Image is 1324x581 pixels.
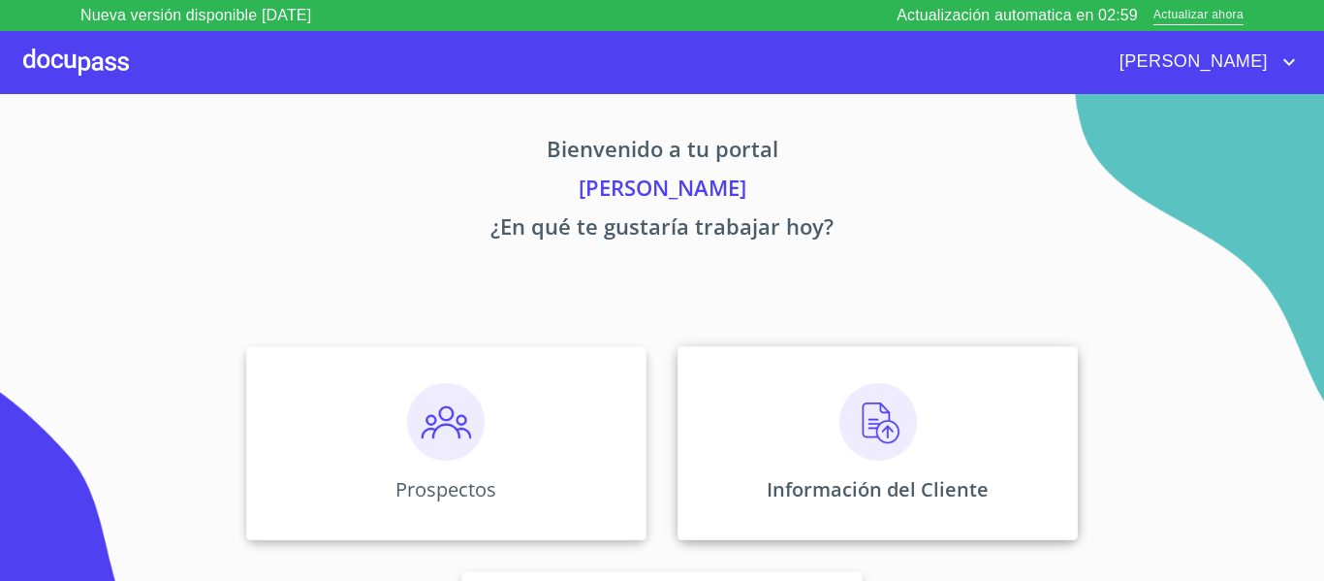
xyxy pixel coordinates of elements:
span: Actualizar ahora [1153,6,1244,26]
p: Prospectos [395,476,496,502]
span: [PERSON_NAME] [1105,47,1277,78]
img: carga.png [839,383,917,461]
img: prospectos.png [407,383,485,461]
p: Información del Cliente [767,476,989,502]
p: Actualización automatica en 02:59 [897,4,1138,27]
button: account of current user [1105,47,1301,78]
p: [PERSON_NAME] [65,172,1259,210]
p: Bienvenido a tu portal [65,133,1259,172]
p: ¿En qué te gustaría trabajar hoy? [65,210,1259,249]
p: Nueva versión disponible [DATE] [80,4,311,27]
